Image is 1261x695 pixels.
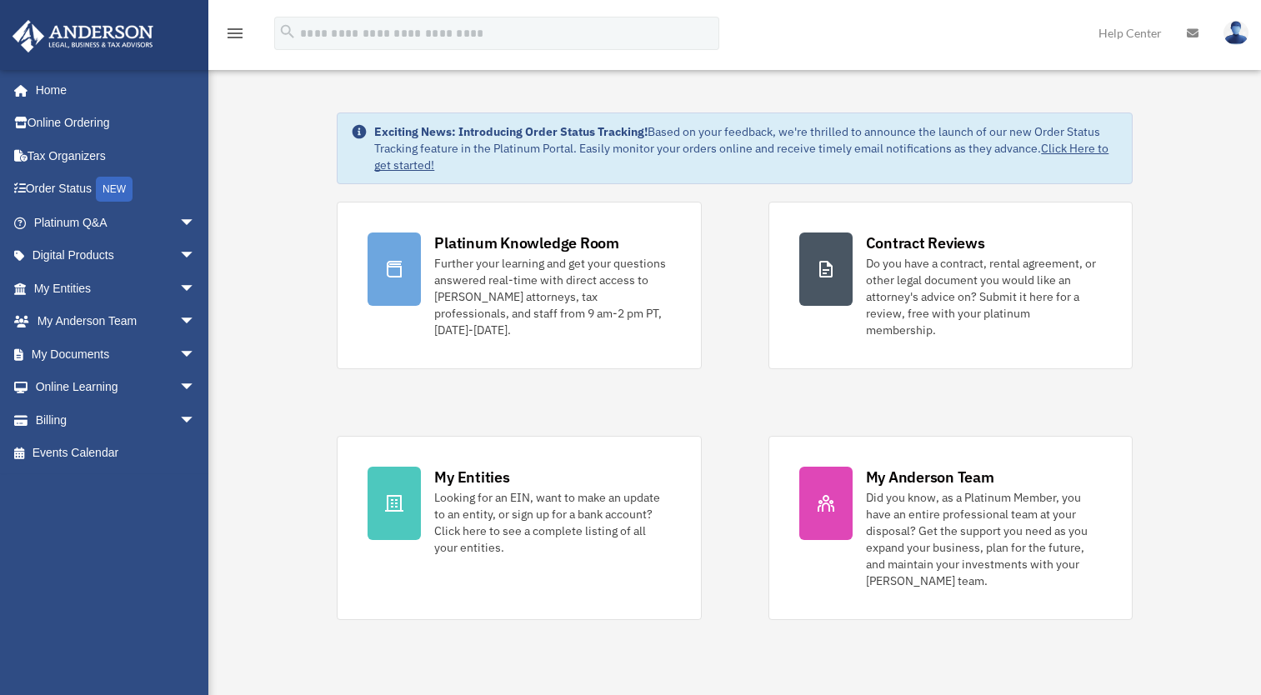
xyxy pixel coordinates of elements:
a: Billingarrow_drop_down [12,403,221,437]
a: My Anderson Teamarrow_drop_down [12,305,221,338]
div: Platinum Knowledge Room [434,232,619,253]
div: Looking for an EIN, want to make an update to an entity, or sign up for a bank account? Click her... [434,489,670,556]
a: Order StatusNEW [12,172,221,207]
div: Did you know, as a Platinum Member, you have an entire professional team at your disposal? Get th... [866,489,1102,589]
span: arrow_drop_down [179,239,213,273]
i: menu [225,23,245,43]
span: arrow_drop_down [179,371,213,405]
span: arrow_drop_down [179,305,213,339]
span: arrow_drop_down [179,337,213,372]
a: menu [225,29,245,43]
a: Home [12,73,213,107]
a: Click Here to get started! [374,141,1108,172]
a: Digital Productsarrow_drop_down [12,239,221,272]
img: Anderson Advisors Platinum Portal [8,20,158,52]
a: Contract Reviews Do you have a contract, rental agreement, or other legal document you would like... [768,202,1133,369]
img: User Pic [1223,21,1248,45]
a: My Entities Looking for an EIN, want to make an update to an entity, or sign up for a bank accoun... [337,436,701,620]
span: arrow_drop_down [179,206,213,240]
strong: Exciting News: Introducing Order Status Tracking! [374,124,648,139]
div: My Entities [434,467,509,487]
a: Online Ordering [12,107,221,140]
a: My Entitiesarrow_drop_down [12,272,221,305]
i: search [278,22,297,41]
div: Based on your feedback, we're thrilled to announce the launch of our new Order Status Tracking fe... [374,123,1118,173]
a: Platinum Q&Aarrow_drop_down [12,206,221,239]
a: My Documentsarrow_drop_down [12,337,221,371]
div: Do you have a contract, rental agreement, or other legal document you would like an attorney's ad... [866,255,1102,338]
div: NEW [96,177,133,202]
a: Platinum Knowledge Room Further your learning and get your questions answered real-time with dire... [337,202,701,369]
span: arrow_drop_down [179,272,213,306]
div: My Anderson Team [866,467,994,487]
a: Events Calendar [12,437,221,470]
div: Further your learning and get your questions answered real-time with direct access to [PERSON_NAM... [434,255,670,338]
div: Contract Reviews [866,232,985,253]
a: Online Learningarrow_drop_down [12,371,221,404]
a: Tax Organizers [12,139,221,172]
a: My Anderson Team Did you know, as a Platinum Member, you have an entire professional team at your... [768,436,1133,620]
span: arrow_drop_down [179,403,213,437]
